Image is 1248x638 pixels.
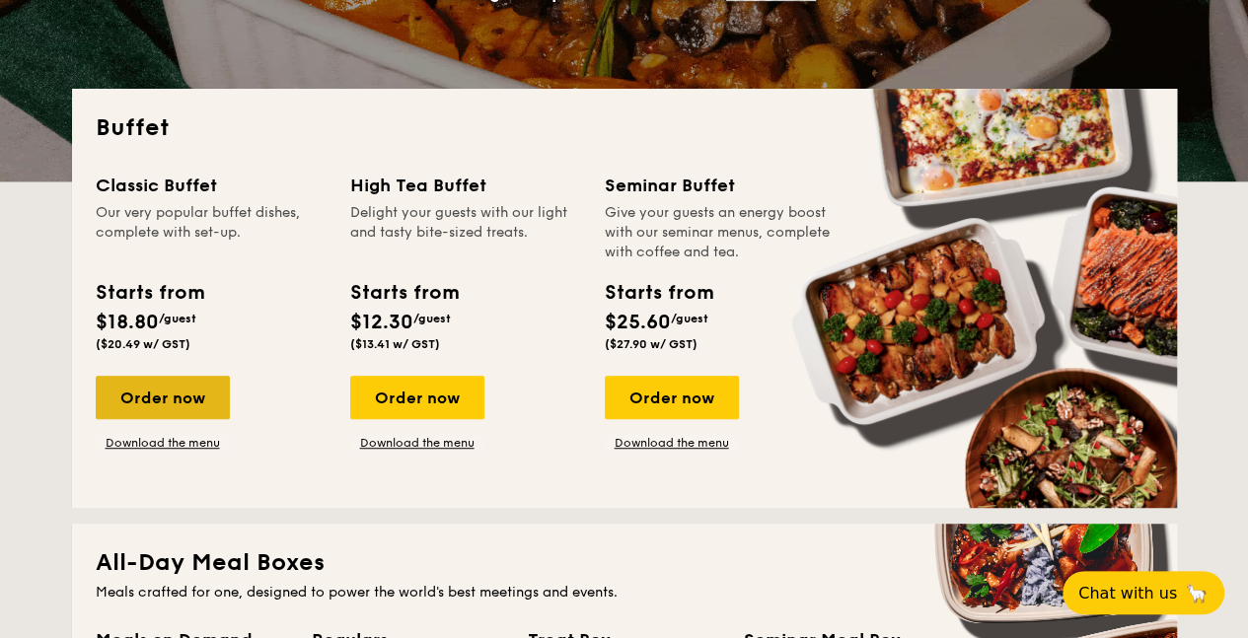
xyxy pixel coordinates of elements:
[605,337,697,351] span: ($27.90 w/ GST)
[1185,582,1209,604] span: 🦙
[96,278,203,308] div: Starts from
[1063,571,1224,614] button: Chat with us🦙
[96,583,1153,603] div: Meals crafted for one, designed to power the world's best meetings and events.
[605,435,739,451] a: Download the menu
[159,312,196,325] span: /guest
[605,203,836,262] div: Give your guests an energy boost with our seminar menus, complete with coffee and tea.
[350,203,581,262] div: Delight your guests with our light and tasty bite-sized treats.
[605,311,671,334] span: $25.60
[96,203,327,262] div: Our very popular buffet dishes, complete with set-up.
[96,547,1153,579] h2: All-Day Meal Boxes
[605,172,836,199] div: Seminar Buffet
[96,376,230,419] div: Order now
[671,312,708,325] span: /guest
[605,376,739,419] div: Order now
[96,435,230,451] a: Download the menu
[1078,584,1177,603] span: Chat with us
[605,278,712,308] div: Starts from
[96,112,1153,144] h2: Buffet
[350,311,413,334] span: $12.30
[96,311,159,334] span: $18.80
[96,172,327,199] div: Classic Buffet
[350,376,484,419] div: Order now
[350,337,440,351] span: ($13.41 w/ GST)
[350,278,458,308] div: Starts from
[96,337,190,351] span: ($20.49 w/ GST)
[413,312,451,325] span: /guest
[350,435,484,451] a: Download the menu
[350,172,581,199] div: High Tea Buffet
